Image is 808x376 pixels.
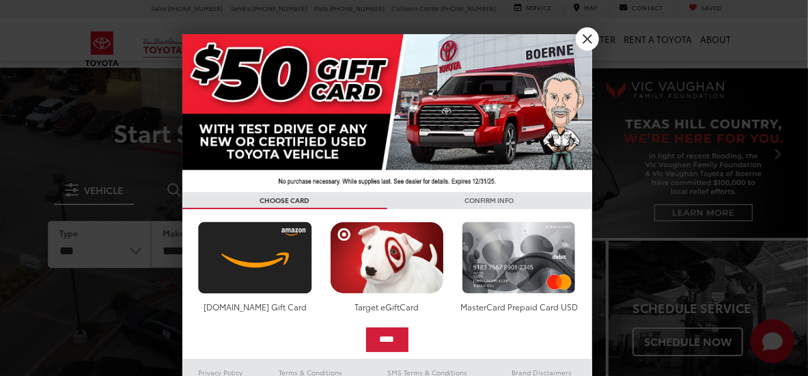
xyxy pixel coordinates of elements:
[326,221,447,294] img: targetcard.png
[182,192,387,209] h3: CHOOSE CARD
[458,301,579,312] div: MasterCard Prepaid Card USD
[326,301,447,312] div: Target eGiftCard
[195,221,316,294] img: amazoncard.png
[458,221,579,294] img: mastercard.png
[195,301,316,312] div: [DOMAIN_NAME] Gift Card
[387,192,592,209] h3: CONFIRM INFO
[182,34,592,192] img: 42635_top_851395.jpg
